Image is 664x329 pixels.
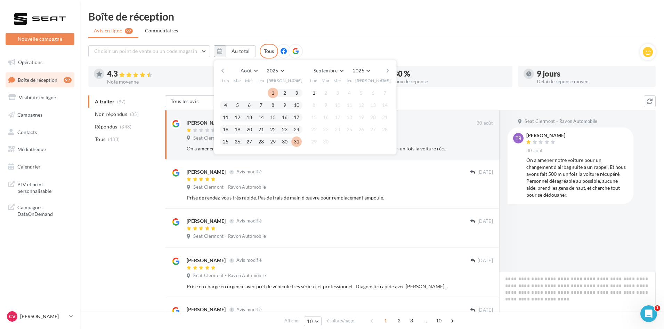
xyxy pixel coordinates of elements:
[516,135,521,142] span: TR
[380,315,391,326] span: 1
[193,135,266,141] span: Seat Clermont - Ravon Automobile
[280,124,290,135] button: 23
[292,78,301,84] span: Dim
[4,142,76,157] a: Médiathèque
[322,78,330,84] span: Mar
[537,70,650,78] div: 9 jours
[321,88,331,98] button: 2
[4,90,76,105] a: Visibilité en ligne
[4,200,76,220] a: Campagnes DataOnDemand
[420,315,431,326] span: ...
[291,88,302,98] button: 3
[291,100,302,110] button: 10
[314,68,338,73] span: Septembre
[333,78,342,84] span: Mer
[344,112,355,123] button: 18
[145,27,178,34] span: Commentaires
[267,78,303,84] span: [PERSON_NAME]
[19,94,56,100] span: Visibilité en ligne
[214,45,256,57] button: Au total
[193,273,266,279] span: Seat Clermont - Ravon Automobile
[280,112,290,123] button: 16
[4,55,76,70] a: Opérations
[95,111,127,118] span: Non répondus
[309,100,319,110] button: 8
[268,88,278,98] button: 1
[368,100,378,110] button: 13
[380,112,390,123] button: 21
[171,98,199,104] span: Tous les avis
[244,112,254,123] button: 13
[187,257,226,264] div: [PERSON_NAME]
[220,112,231,123] button: 11
[236,307,262,312] span: Avis modifié
[350,66,373,76] button: 2025
[9,313,16,320] span: CV
[17,203,72,218] span: Campagnes DataOnDemand
[368,112,378,123] button: 20
[478,258,493,264] span: [DATE]
[107,70,220,78] div: 4.3
[193,184,266,190] span: Seat Clermont - Ravon Automobile
[394,315,405,326] span: 2
[344,124,355,135] button: 25
[321,124,331,135] button: 23
[280,100,290,110] button: 9
[236,258,262,263] span: Avis modifié
[332,100,343,110] button: 10
[525,118,597,125] span: Seat Clermont - Ravon Automobile
[655,305,660,311] span: 1
[17,180,72,195] span: PLV et print personnalisable
[368,124,378,135] button: 27
[321,136,331,147] button: 30
[268,112,278,123] button: 15
[236,169,262,175] span: Avis modifié
[356,124,366,135] button: 26
[356,112,366,123] button: 19
[268,124,278,135] button: 22
[332,88,343,98] button: 3
[268,100,278,110] button: 8
[107,79,220,84] div: Note moyenne
[381,78,389,84] span: Dim
[309,136,319,147] button: 29
[6,33,74,45] button: Nouvelle campagne
[187,283,448,290] div: Prise en charge en urgence avec prêt de véhicule très sérieux et professionnel . Diagnostic rapid...
[245,78,253,84] span: Mer
[88,45,210,57] button: Choisir un point de vente ou un code magasin
[478,218,493,225] span: [DATE]
[304,316,322,326] button: 10
[88,11,656,22] div: Boîte de réception
[256,100,266,110] button: 7
[478,307,493,313] span: [DATE]
[187,194,448,201] div: Prise de rendez-vous très rapide. Pas de frais de main d œuvre pour remplacement ampoule.
[241,68,252,73] span: Août
[321,100,331,110] button: 9
[268,136,278,147] button: 29
[64,77,72,83] div: 97
[220,124,231,135] button: 18
[260,44,278,58] div: Tous
[220,136,231,147] button: 25
[220,100,231,110] button: 4
[267,68,278,73] span: 2025
[309,112,319,123] button: 15
[120,124,132,130] span: (348)
[309,124,319,135] button: 22
[6,310,74,323] a: CV [PERSON_NAME]
[346,78,353,84] span: Jeu
[17,164,41,170] span: Calendrier
[640,305,657,322] iframe: Intercom live chat
[236,218,262,224] span: Avis modifié
[380,100,390,110] button: 14
[222,78,229,84] span: Lun
[232,112,243,123] button: 12
[311,66,346,76] button: Septembre
[244,124,254,135] button: 20
[380,88,390,98] button: 7
[325,318,354,324] span: résultats/page
[258,78,265,84] span: Jeu
[310,78,318,84] span: Lun
[355,78,391,84] span: [PERSON_NAME]
[264,66,286,76] button: 2025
